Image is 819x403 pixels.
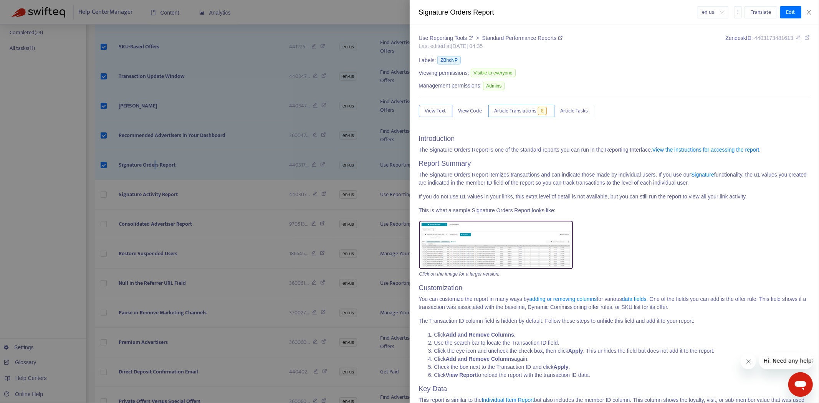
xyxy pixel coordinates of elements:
[554,364,569,370] strong: Apply
[434,331,810,339] li: Click .
[419,56,436,64] span: Labels:
[434,363,810,371] li: Check the box next to the Transaction ID and click .
[446,356,514,362] strong: Add and Remove Columns
[434,339,810,347] li: Use the search bar to locate the Transaction ID field.
[561,107,588,115] span: Article Tasks
[788,372,813,397] iframe: Button to launch messaging window
[482,397,534,403] a: Individual Item Report
[419,295,810,311] p: You can customize the report in many ways by for various . One of the fields you can add is the o...
[734,6,742,18] button: more
[419,385,810,393] h3: Key Data
[434,355,810,363] li: Click again.
[419,82,482,90] span: Management permissions:
[419,42,563,50] div: Last edited at [DATE] 04:35
[488,105,554,117] button: Article Translations8
[482,35,563,41] a: Standard Performance Reports
[458,107,482,115] span: View Code
[419,135,810,143] h3: Introduction
[751,8,771,17] span: Translate
[419,271,500,277] em: Click on the image for a larger version.
[425,107,446,115] span: View Text
[495,107,537,115] span: Article Translations
[446,372,477,378] strong: View Report
[434,371,810,379] li: Click to reload the report with the transaction ID data.
[529,296,597,302] a: adding or removing columns
[804,9,814,16] button: Close
[754,35,793,41] span: 4403173481613
[437,56,461,64] span: ZBhcNP
[452,105,488,117] button: View Code
[419,7,698,18] div: Signature Orders Report
[725,34,810,50] div: Zendesk ID:
[471,69,516,77] span: Visible to everyone
[741,354,756,369] iframe: Close message
[419,284,810,292] h3: Customization
[780,6,801,18] button: Edit
[434,347,810,355] li: Click the eye icon and uncheck the check box, then click . This unhides the field but does not ad...
[652,147,759,153] a: View the instructions for accessing the report
[554,105,594,117] button: Article Tasks
[735,9,741,15] span: more
[419,193,810,201] p: If you do not use u1 values in your links, this extra level of detail is not available, but you c...
[702,7,724,18] span: en-us
[691,172,714,178] a: Signature
[483,82,505,90] span: Admins
[568,348,583,354] strong: Apply
[419,317,810,325] p: The Transaction ID column field is hidden by default. Follow these steps to unhide this field and...
[419,34,563,42] div: >
[419,160,810,168] h3: Report Summary
[806,9,812,15] span: close
[419,105,452,117] button: View Text
[786,8,795,17] span: Edit
[419,206,810,215] p: This is what a sample Signature Orders Report looks like:
[446,332,514,338] strong: Add and Remove Columns
[419,69,469,77] span: Viewing permissions:
[538,107,547,115] span: 8
[5,5,55,12] span: Hi. Need any help?
[419,221,573,269] img: Table of signature orders report data.
[419,171,810,187] p: The Signature Orders Report itemizes transactions and can indicate those made by individual users...
[745,6,777,18] button: Translate
[419,35,475,41] a: Use Reporting Tools
[419,146,810,154] p: The Signature Orders Report is one of the standard reports you can run in the Reporting Interface. .
[622,296,647,302] a: data fields
[759,352,813,369] iframe: Message from company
